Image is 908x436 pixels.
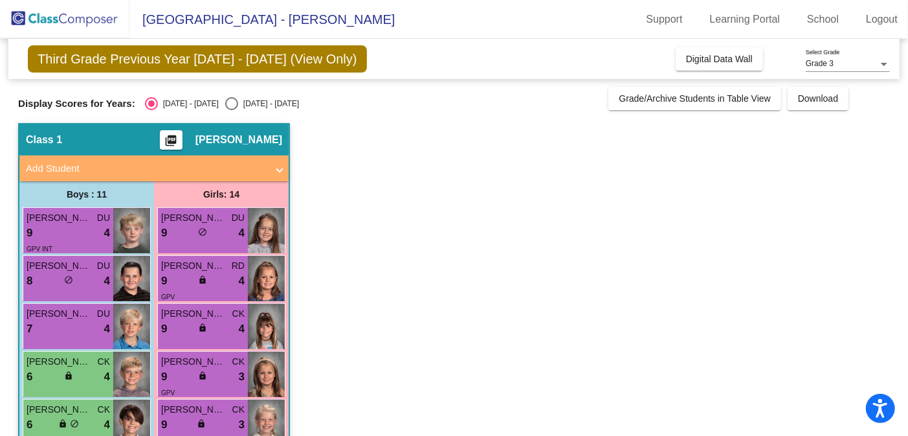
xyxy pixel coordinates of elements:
span: [PERSON_NAME] [161,211,226,225]
span: lock [199,323,208,332]
span: 3 [239,417,245,433]
span: 4 [104,273,110,290]
span: DU [232,211,245,225]
span: 4 [104,225,110,242]
span: Third Grade Previous Year [DATE] - [DATE] (View Only) [28,45,367,73]
span: lock [199,371,208,380]
span: [PERSON_NAME] [27,211,91,225]
span: 9 [161,417,167,433]
span: [PERSON_NAME] [27,259,91,273]
span: do_not_disturb_alt [64,275,73,284]
span: 4 [239,321,245,338]
span: lock [64,371,73,380]
div: [DATE] - [DATE] [238,98,299,109]
mat-icon: picture_as_pdf [163,134,179,152]
span: lock [199,275,208,284]
div: Boys : 11 [19,181,154,207]
span: lock [58,419,67,428]
a: Support [636,9,693,30]
span: Display Scores for Years: [18,98,135,109]
span: 4 [104,321,110,338]
div: [DATE] - [DATE] [158,98,219,109]
span: 6 [27,369,32,385]
span: CK [98,355,110,369]
span: do_not_disturb_alt [70,419,79,428]
span: 9 [27,225,32,242]
span: [PERSON_NAME] [195,133,282,146]
mat-radio-group: Select an option [145,97,299,110]
span: 9 [161,225,167,242]
span: 9 [161,273,167,290]
mat-expansion-panel-header: Add Student [19,155,289,181]
button: Print Students Details [160,130,183,150]
button: Grade/Archive Students in Table View [608,87,781,110]
span: GPV INT [27,246,52,253]
span: CK [232,307,245,321]
span: 9 [161,369,167,385]
span: 4 [104,417,110,433]
a: Learning Portal [700,9,791,30]
span: 4 [239,225,245,242]
span: 4 [104,369,110,385]
span: Grade/Archive Students in Table View [619,93,771,104]
span: 4 [239,273,245,290]
span: [PERSON_NAME] [27,307,91,321]
span: 7 [27,321,32,338]
span: Class 1 [26,133,62,146]
span: 3 [239,369,245,385]
span: [PERSON_NAME] [161,259,226,273]
span: 8 [27,273,32,290]
button: Download [788,87,848,110]
span: [PERSON_NAME] [161,307,226,321]
span: Download [798,93,838,104]
span: CK [232,355,245,369]
span: DU [97,211,110,225]
span: do_not_disturb_alt [199,227,208,236]
span: CK [232,403,245,417]
mat-panel-title: Add Student [26,161,267,176]
span: [PERSON_NAME] [161,403,226,417]
span: CK [98,403,110,417]
div: Girls: 14 [154,181,289,207]
span: [PERSON_NAME] [27,355,91,369]
span: [PERSON_NAME] [161,355,226,369]
span: DU [97,307,110,321]
span: GPV [161,389,175,396]
a: School [797,9,849,30]
span: Grade 3 [806,59,834,68]
span: RD [232,259,245,273]
span: [GEOGRAPHIC_DATA] - [PERSON_NAME] [129,9,395,30]
span: [PERSON_NAME] [27,403,91,417]
span: 6 [27,417,32,433]
a: Logout [856,9,908,30]
span: lock [197,419,206,428]
span: 9 [161,321,167,338]
span: DU [97,259,110,273]
span: GPV [161,293,175,301]
span: Digital Data Wall [686,54,753,64]
button: Digital Data Wall [676,47,763,71]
